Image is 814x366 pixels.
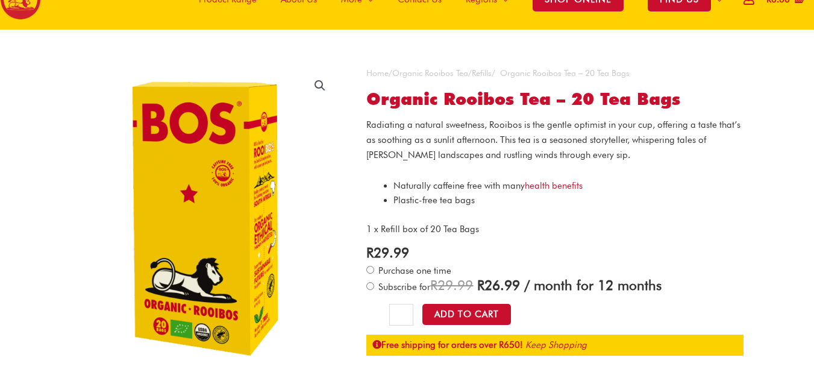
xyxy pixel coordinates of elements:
a: Keep Shopping [525,339,587,350]
span: 26.99 [477,277,520,293]
h1: Organic Rooibos Tea – 20 Tea Bags [366,89,744,110]
span: 29.99 [430,277,473,293]
p: 1 x Refill box of 20 Tea Bags [366,222,744,237]
a: View full-screen image gallery [309,75,331,96]
p: Radiating a natural sweetness, Rooibos is the gentle optimist in your cup, offering a taste that’... [366,118,744,162]
span: R [430,277,437,293]
input: Product quantity [389,304,413,326]
input: Subscribe for / month for 12 months [366,282,374,290]
a: health benefits [525,180,583,191]
span: Purchase one time [377,265,451,276]
span: / month for 12 months [524,277,662,293]
span: R [366,244,374,260]
bdi: 29.99 [366,244,409,260]
nav: Breadcrumb [366,66,744,81]
span: Plastic-free tea bags [393,195,475,206]
button: Add to Cart [422,304,511,325]
span: R [477,277,484,293]
strong: Free shipping for orders over R650! [372,339,523,350]
span: Subscribe for [377,282,662,292]
a: Organic Rooibos Tea [392,68,468,78]
a: Refills [472,68,492,78]
span: Naturally caffeine free with many [393,180,583,191]
input: Purchase one time [366,266,374,274]
a: Home [366,68,389,78]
